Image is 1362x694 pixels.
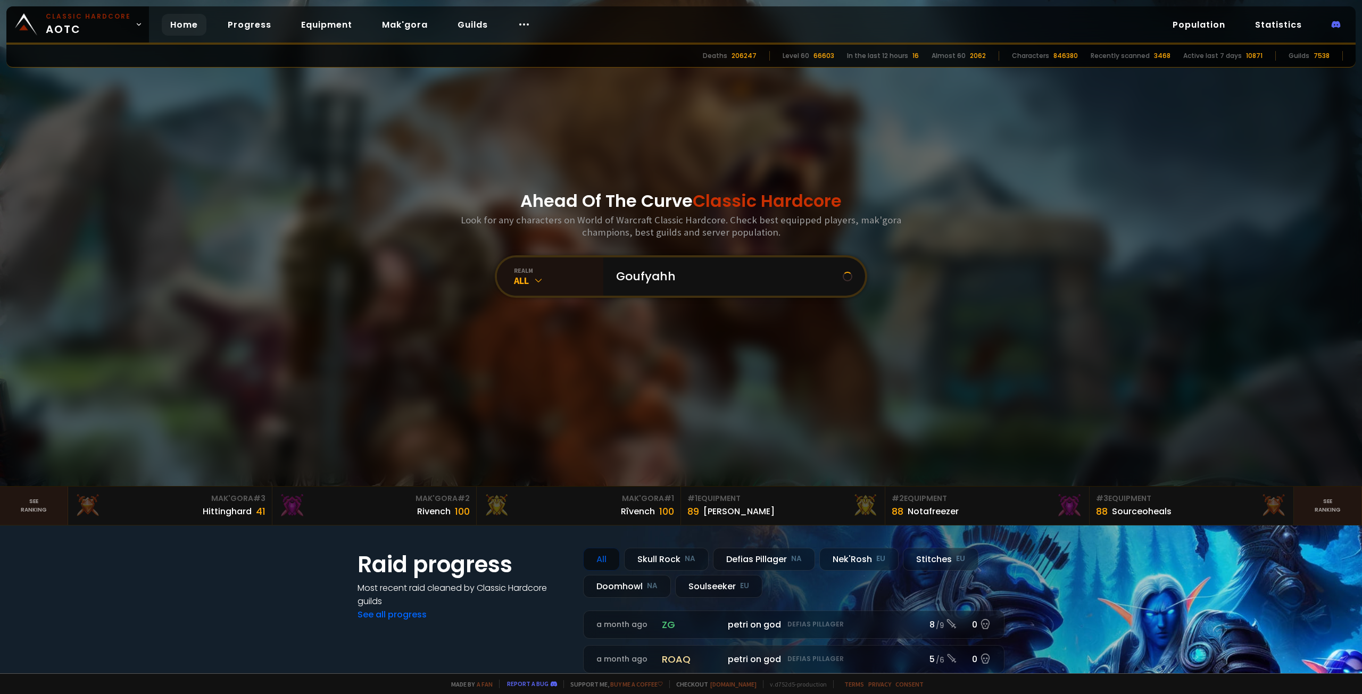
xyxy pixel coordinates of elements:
a: Mak'Gora#1Rîvench100 [477,487,681,525]
h4: Most recent raid cleaned by Classic Hardcore guilds [358,581,570,608]
div: Recently scanned [1091,51,1150,61]
a: Population [1164,14,1234,36]
div: Notafreezer [908,505,959,518]
a: Guilds [449,14,496,36]
div: Skull Rock [624,548,709,571]
div: realm [514,266,603,274]
div: Almost 60 [932,51,966,61]
div: Rîvench [621,505,655,518]
div: Mak'Gora [74,493,265,504]
div: 100 [455,504,470,519]
small: Classic Hardcore [46,12,131,21]
div: 10871 [1246,51,1263,61]
div: Guilds [1289,51,1309,61]
span: Made by [445,680,493,688]
div: Characters [1012,51,1049,61]
div: Level 60 [783,51,809,61]
a: Seeranking [1294,487,1362,525]
a: Equipment [293,14,361,36]
a: Privacy [868,680,891,688]
a: Consent [895,680,924,688]
div: 88 [892,504,903,519]
span: # 3 [253,493,265,504]
small: EU [956,554,965,564]
div: In the last 12 hours [847,51,908,61]
input: Search a character... [610,257,843,296]
h1: Ahead Of The Curve [520,188,842,214]
a: a month agoroaqpetri on godDefias Pillager5 /60 [583,645,1004,673]
a: Classic HardcoreAOTC [6,6,149,43]
span: AOTC [46,12,131,37]
div: 2062 [970,51,986,61]
span: v. d752d5 - production [763,680,827,688]
div: Hittinghard [203,505,252,518]
div: Defias Pillager [713,548,815,571]
div: 41 [256,504,265,519]
span: # 2 [892,493,904,504]
div: [PERSON_NAME] [703,505,775,518]
a: #2Equipment88Notafreezer [885,487,1090,525]
div: All [514,274,603,287]
div: 7538 [1314,51,1330,61]
h3: Look for any characters on World of Warcraft Classic Hardcore. Check best equipped players, mak'g... [456,214,906,238]
span: Classic Hardcore [693,189,842,213]
a: #1Equipment89[PERSON_NAME] [681,487,885,525]
div: Doomhowl [583,575,671,598]
span: # 2 [458,493,470,504]
span: # 1 [664,493,674,504]
div: Equipment [687,493,878,504]
a: Progress [219,14,280,36]
div: Deaths [703,51,727,61]
a: [DOMAIN_NAME] [710,680,757,688]
div: Soulseeker [675,575,762,598]
a: a month agozgpetri on godDefias Pillager8 /90 [583,611,1004,639]
div: Mak'Gora [483,493,674,504]
span: # 3 [1096,493,1108,504]
div: 88 [1096,504,1108,519]
a: Report a bug [507,680,549,688]
div: 66603 [813,51,834,61]
div: 16 [912,51,919,61]
div: Sourceoheals [1112,505,1172,518]
a: Mak'Gora#3Hittinghard41 [68,487,272,525]
div: Equipment [1096,493,1287,504]
div: 89 [687,504,699,519]
span: Checkout [669,680,757,688]
a: #3Equipment88Sourceoheals [1090,487,1294,525]
a: See all progress [358,608,427,621]
a: Terms [844,680,864,688]
small: NA [791,554,802,564]
div: Nek'Rosh [819,548,899,571]
h1: Raid progress [358,548,570,581]
div: All [583,548,620,571]
div: Active last 7 days [1183,51,1242,61]
a: Home [162,14,206,36]
small: EU [876,554,885,564]
a: Statistics [1247,14,1310,36]
div: Stitches [903,548,978,571]
small: NA [647,581,658,591]
a: Mak'Gora#2Rivench100 [272,487,477,525]
span: # 1 [687,493,697,504]
div: Rivench [417,505,451,518]
div: 3468 [1154,51,1170,61]
div: Equipment [892,493,1083,504]
span: Support me, [563,680,663,688]
a: Buy me a coffee [610,680,663,688]
small: NA [685,554,695,564]
div: 206247 [732,51,757,61]
div: Mak'Gora [279,493,470,504]
div: 846380 [1053,51,1078,61]
a: Mak'gora [373,14,436,36]
small: EU [740,581,749,591]
a: a fan [477,680,493,688]
div: 100 [659,504,674,519]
